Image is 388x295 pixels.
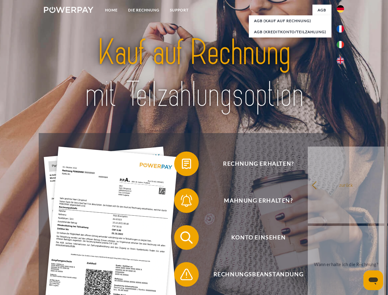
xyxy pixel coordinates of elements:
[337,57,344,64] img: en
[183,188,334,213] span: Mahnung erhalten?
[337,5,344,13] img: de
[179,230,194,245] img: qb_search.svg
[174,225,334,250] button: Konto einsehen
[249,15,331,26] a: AGB (Kauf auf Rechnung)
[183,151,334,176] span: Rechnung erhalten?
[337,41,344,48] img: it
[363,270,383,290] iframe: Button to launch messaging window
[183,262,334,287] span: Rechnungsbeanstandung
[179,267,194,282] img: qb_warning.svg
[174,151,334,176] button: Rechnung erhalten?
[312,260,381,268] div: Wann erhalte ich die Rechnung?
[59,29,329,118] img: title-powerpay_de.svg
[174,262,334,287] button: Rechnungsbeanstandung
[179,193,194,208] img: qb_bell.svg
[123,5,165,16] a: DIE RECHNUNG
[249,26,331,37] a: AGB (Kreditkonto/Teilzahlung)
[312,5,331,16] a: agb
[174,188,334,213] button: Mahnung erhalten?
[100,5,123,16] a: Home
[179,156,194,171] img: qb_bill.svg
[337,25,344,33] img: fr
[165,5,194,16] a: SUPPORT
[44,7,93,13] img: logo-powerpay-white.svg
[183,225,334,250] span: Konto einsehen
[312,181,381,189] div: zurück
